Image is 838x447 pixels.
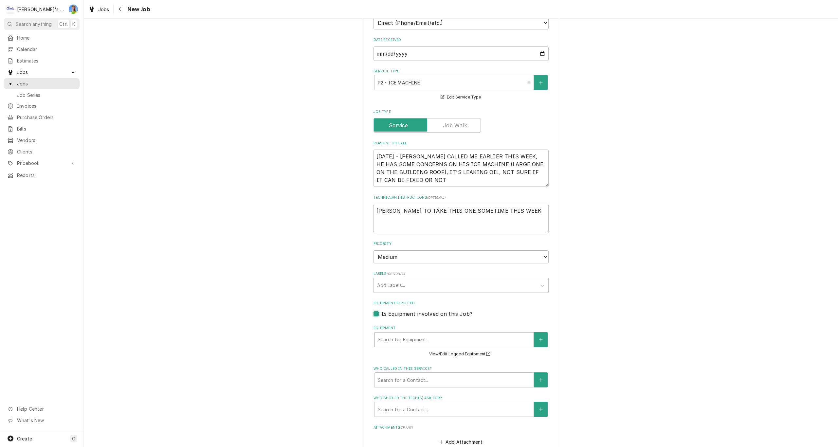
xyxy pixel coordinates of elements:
div: Labels [373,271,549,293]
span: Home [17,34,76,41]
button: Create New Contact [534,402,548,417]
span: Invoices [17,102,76,109]
span: C [72,435,75,442]
textarea: [DATE] - [PERSON_NAME] CALLED ME EARLIER THIS WEEK, HE HAS SOME CONCERNS ON HIS ICE MACHINE (LARG... [373,150,549,187]
span: ( optional ) [387,272,405,276]
label: Job Type [373,109,549,115]
div: Technician Instructions [373,195,549,233]
span: K [72,21,75,27]
div: GA [69,5,78,14]
a: Go to Help Center [4,403,80,414]
a: Bills [4,123,80,134]
svg: Create New Service [539,80,543,85]
label: Is Equipment involved on this Job? [381,310,472,318]
span: Purchase Orders [17,114,76,121]
span: Job Series [17,92,76,98]
div: [PERSON_NAME]'s Refrigeration [17,6,65,13]
div: C [6,5,15,14]
div: Attachments [373,425,549,447]
button: Create New Equipment [534,332,548,347]
div: Date Received [373,37,549,61]
button: Navigate back [115,4,125,14]
button: Add Attachment [438,438,484,447]
div: Equipment Expected [373,301,549,317]
span: Help Center [17,405,76,412]
label: Date Received [373,37,549,43]
label: Reason For Call [373,141,549,146]
div: Job Type [373,109,549,133]
button: View/Edit Logged Equipment [428,350,494,358]
div: Priority [373,241,549,263]
a: Go to What's New [4,415,80,426]
span: Search anything [16,21,52,27]
button: Create New Service [534,75,548,90]
input: yyyy-mm-dd [373,46,549,61]
label: Who called in this service? [373,366,549,371]
span: Estimates [17,57,76,64]
button: Edit Service Type [440,93,482,101]
div: Reason For Call [373,141,549,187]
span: Calendar [17,46,76,53]
textarea: [PERSON_NAME] TO TAKE THIS ONE SOMETIME THIS WEEK [373,204,549,233]
a: Go to Pricebook [4,158,80,169]
button: Search anythingCtrlK [4,18,80,30]
span: Jobs [17,80,76,87]
label: Attachments [373,425,549,430]
a: Go to Jobs [4,67,80,78]
a: Estimates [4,55,80,66]
a: Jobs [86,4,112,15]
span: New Job [125,5,150,14]
div: Equipment [373,326,549,358]
label: Labels [373,271,549,277]
a: Reports [4,170,80,181]
label: Technician Instructions [373,195,549,200]
div: Who called in this service? [373,366,549,387]
span: Vendors [17,137,76,144]
span: Bills [17,125,76,132]
svg: Create New Contact [539,407,543,412]
span: ( optional ) [427,196,446,199]
span: ( if any ) [400,426,413,429]
a: Jobs [4,78,80,89]
a: Calendar [4,44,80,55]
label: Priority [373,241,549,246]
div: Greg Austin's Avatar [69,5,78,14]
span: Pricebook [17,160,66,167]
svg: Create New Equipment [539,337,543,342]
a: Clients [4,146,80,157]
span: Ctrl [59,21,68,27]
div: Service Type [373,69,549,101]
span: Reports [17,172,76,179]
a: Purchase Orders [4,112,80,123]
div: Clay's Refrigeration's Avatar [6,5,15,14]
label: Who should the tech(s) ask for? [373,396,549,401]
label: Equipment [373,326,549,331]
svg: Create New Contact [539,378,543,382]
span: Clients [17,148,76,155]
span: Jobs [17,69,66,76]
span: Create [17,436,32,441]
a: Invoices [4,100,80,111]
label: Service Type [373,69,549,74]
label: Equipment Expected [373,301,549,306]
a: Job Series [4,90,80,100]
span: What's New [17,417,76,424]
a: Vendors [4,135,80,146]
span: Jobs [98,6,109,13]
a: Home [4,32,80,43]
button: Create New Contact [534,372,548,387]
div: Who should the tech(s) ask for? [373,396,549,417]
